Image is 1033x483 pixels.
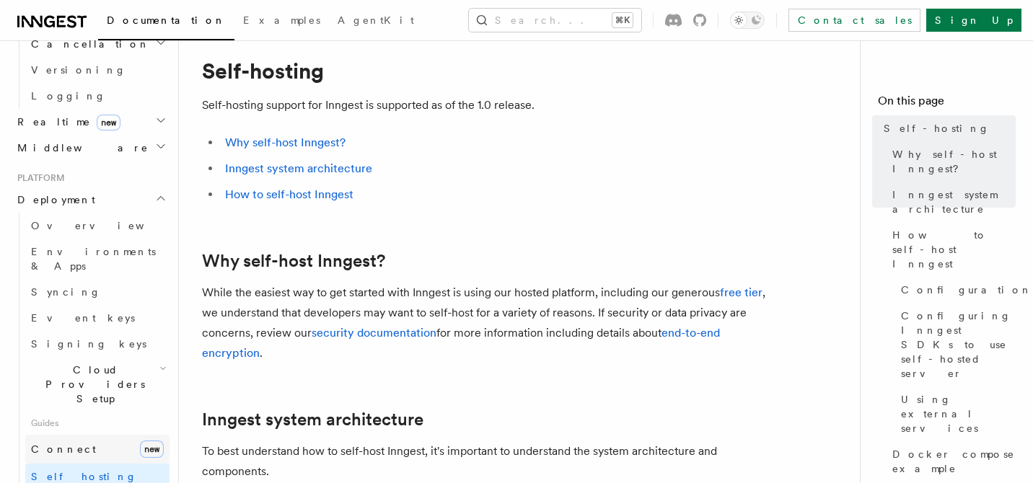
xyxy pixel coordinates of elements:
p: While the easiest way to get started with Inngest is using our hosted platform, including our gen... [202,283,779,363]
span: Versioning [31,64,126,76]
a: Why self-host Inngest? [202,251,385,271]
span: Inngest system architecture [892,187,1016,216]
p: Self-hosting support for Inngest is supported as of the 1.0 release. [202,95,779,115]
span: How to self-host Inngest [892,228,1016,271]
a: Using external services [895,386,1016,441]
span: Using external services [901,392,1016,435]
span: Overview [31,220,180,231]
span: Why self-host Inngest? [892,147,1016,176]
span: Docker compose example [892,447,1016,476]
a: Connectnew [25,435,170,464]
a: Event keys [25,305,170,331]
span: Event keys [31,312,135,324]
span: AgentKit [338,14,414,26]
span: Middleware [12,141,149,155]
span: Deployment [12,192,95,207]
span: Cancellation [25,37,150,51]
a: Why self-host Inngest? [887,141,1016,182]
a: Overview [25,213,170,239]
a: free tier [720,285,762,299]
span: Realtime [12,115,120,129]
a: How to self-host Inngest [887,222,1016,277]
a: Logging [25,83,170,109]
span: Environments & Apps [31,246,156,272]
p: To best understand how to self-host Inngest, it's important to understand the system architecture... [202,441,779,482]
span: Configuring Inngest SDKs to use self-hosted server [901,309,1016,381]
a: Self-hosting [878,115,1016,141]
button: Realtimenew [12,109,170,135]
a: AgentKit [329,4,423,39]
a: Signing keys [25,331,170,357]
span: Self hosting [31,471,137,482]
span: Cloud Providers Setup [25,363,159,406]
span: Connect [31,443,96,455]
kbd: ⌘K [612,13,633,27]
span: new [140,440,164,458]
a: Inngest system architecture [887,182,1016,222]
span: Documentation [107,14,226,26]
span: new [97,115,120,130]
button: Middleware [12,135,170,161]
span: Guides [25,412,170,435]
span: Examples [243,14,320,26]
span: Configuration [901,283,1032,297]
span: Platform [12,172,65,184]
h1: Self-hosting [202,58,779,84]
h4: On this page [878,92,1016,115]
button: Cancellation [25,31,170,57]
a: Configuration [895,277,1016,303]
a: Configuring Inngest SDKs to use self-hosted server [895,303,1016,386]
a: Inngest system architecture [225,161,372,175]
button: Deployment [12,187,170,213]
a: Examples [234,4,329,39]
a: Sign Up [926,9,1021,32]
a: Syncing [25,279,170,305]
span: Signing keys [31,338,146,350]
span: Logging [31,90,106,102]
a: security documentation [312,326,436,340]
a: Why self-host Inngest? [225,136,346,149]
a: Environments & Apps [25,239,170,279]
a: Versioning [25,57,170,83]
span: Self-hosting [884,121,990,136]
span: Syncing [31,286,101,298]
a: Inngest system architecture [202,409,423,430]
a: Documentation [98,4,234,40]
button: Cloud Providers Setup [25,357,170,412]
a: Docker compose example [887,441,1016,482]
a: Contact sales [788,9,920,32]
button: Toggle dark mode [730,12,765,29]
a: How to self-host Inngest [225,187,353,201]
button: Search...⌘K [469,9,641,32]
